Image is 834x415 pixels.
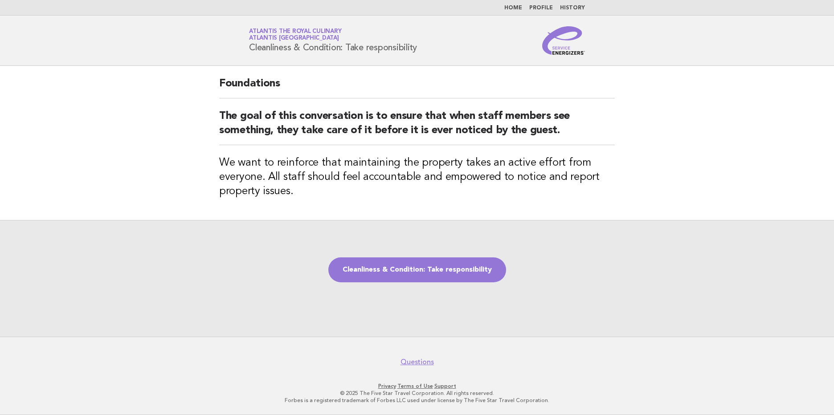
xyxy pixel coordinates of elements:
[542,26,585,55] img: Service Energizers
[219,77,615,98] h2: Foundations
[378,383,396,389] a: Privacy
[249,28,341,41] a: Atlantis the Royal CulinaryAtlantis [GEOGRAPHIC_DATA]
[219,156,615,199] h3: We want to reinforce that maintaining the property takes an active effort from everyone. All staf...
[401,358,434,366] a: Questions
[529,5,553,11] a: Profile
[249,36,339,41] span: Atlantis [GEOGRAPHIC_DATA]
[144,390,690,397] p: © 2025 The Five Star Travel Corporation. All rights reserved.
[504,5,522,11] a: Home
[434,383,456,389] a: Support
[249,29,417,52] h1: Cleanliness & Condition: Take responsibility
[328,257,506,282] a: Cleanliness & Condition: Take responsibility
[219,109,615,145] h2: The goal of this conversation is to ensure that when staff members see something, they take care ...
[144,397,690,404] p: Forbes is a registered trademark of Forbes LLC used under license by The Five Star Travel Corpora...
[560,5,585,11] a: History
[397,383,433,389] a: Terms of Use
[144,382,690,390] p: · ·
